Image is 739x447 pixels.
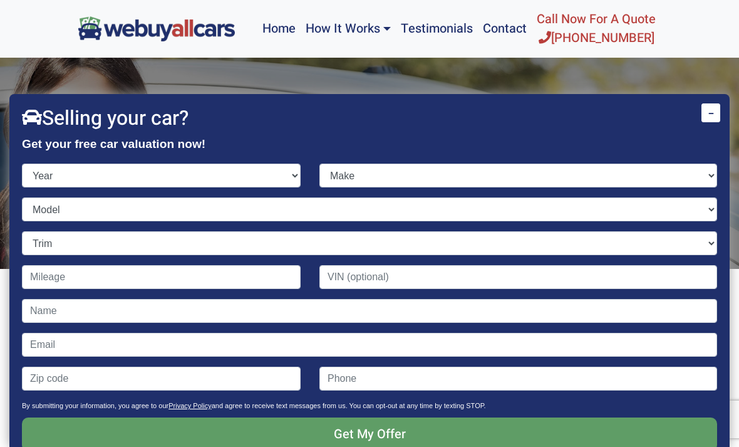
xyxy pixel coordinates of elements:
input: Phone [319,367,717,391]
a: Testimonials [396,5,478,53]
img: We Buy All Cars in NJ logo [78,16,235,41]
input: Mileage [22,265,301,289]
input: Name [22,299,717,323]
a: Call Now For A Quote[PHONE_NUMBER] [532,5,661,53]
input: Zip code [22,367,301,391]
a: How It Works [301,5,396,53]
strong: Get your free car valuation now! [22,137,205,150]
input: VIN (optional) [319,265,717,289]
a: Contact [478,5,532,53]
a: Privacy Policy [168,402,211,409]
h2: Selling your car? [22,107,717,130]
p: By submitting your information, you agree to our and agree to receive text messages from us. You ... [22,401,717,418]
a: Home [257,5,301,53]
input: Email [22,333,717,357]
